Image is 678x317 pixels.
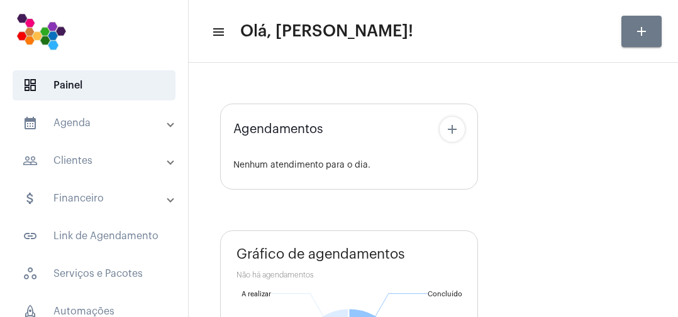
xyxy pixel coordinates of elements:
[233,122,323,136] span: Agendamentos
[8,108,188,138] mat-expansion-panel-header: sidenav iconAgenda
[236,247,405,262] span: Gráfico de agendamentos
[634,24,649,39] mat-icon: add
[23,228,38,244] mat-icon: sidenav icon
[242,291,271,298] text: A realizar
[10,6,72,56] img: 7bf4c2a9-cb5a-6366-d80e-59e5d4b2024a.png
[8,146,188,176] mat-expansion-panel-header: sidenav iconClientes
[23,153,168,168] mat-panel-title: Clientes
[23,191,168,206] mat-panel-title: Financeiro
[8,183,188,213] mat-expansion-panel-header: sidenav iconFinanceiro
[13,259,175,289] span: Serviços e Pacotes
[23,116,38,131] mat-icon: sidenav icon
[240,21,413,41] span: Olá, [PERSON_NAME]!
[23,116,168,131] mat-panel-title: Agenda
[13,70,175,100] span: Painel
[23,191,38,206] mat-icon: sidenav icon
[23,78,38,93] span: sidenav icon
[211,24,224,40] mat-icon: sidenav icon
[445,122,460,137] mat-icon: add
[23,266,38,281] span: sidenav icon
[428,291,462,298] text: Concluído
[23,153,38,168] mat-icon: sidenav icon
[13,221,175,251] span: Link de Agendamento
[233,161,465,170] div: Nenhum atendimento para o dia.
